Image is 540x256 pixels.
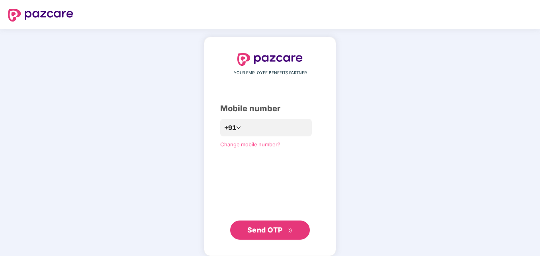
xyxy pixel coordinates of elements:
span: down [236,125,241,130]
span: Send OTP [247,226,283,234]
button: Send OTPdouble-right [230,221,310,240]
span: double-right [288,228,293,233]
img: logo [8,9,73,22]
div: Mobile number [220,102,320,115]
img: logo [237,53,303,66]
span: YOUR EMPLOYEE BENEFITS PARTNER [234,70,307,76]
span: +91 [224,123,236,133]
a: Change mobile number? [220,141,280,148]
